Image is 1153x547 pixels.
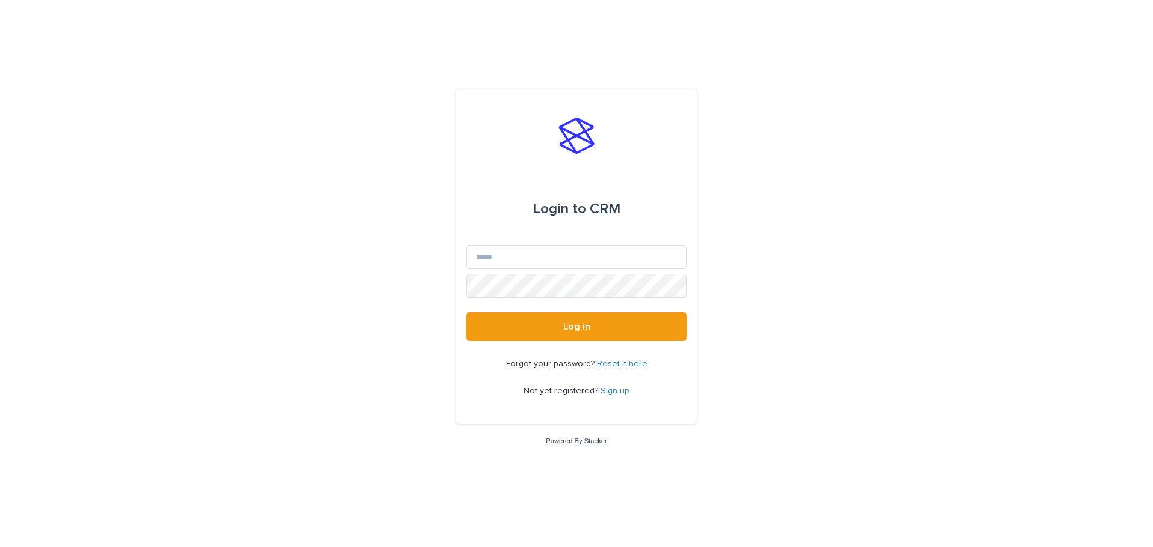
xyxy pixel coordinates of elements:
[506,360,597,368] span: Forgot your password?
[524,387,601,395] span: Not yet registered?
[601,387,629,395] a: Sign up
[597,360,647,368] a: Reset it here
[558,118,595,154] img: stacker-logo-s-only.png
[533,202,586,216] span: Login to
[546,437,607,444] a: Powered By Stacker
[466,312,687,341] button: Log in
[533,192,620,226] div: CRM
[563,322,590,331] span: Log in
